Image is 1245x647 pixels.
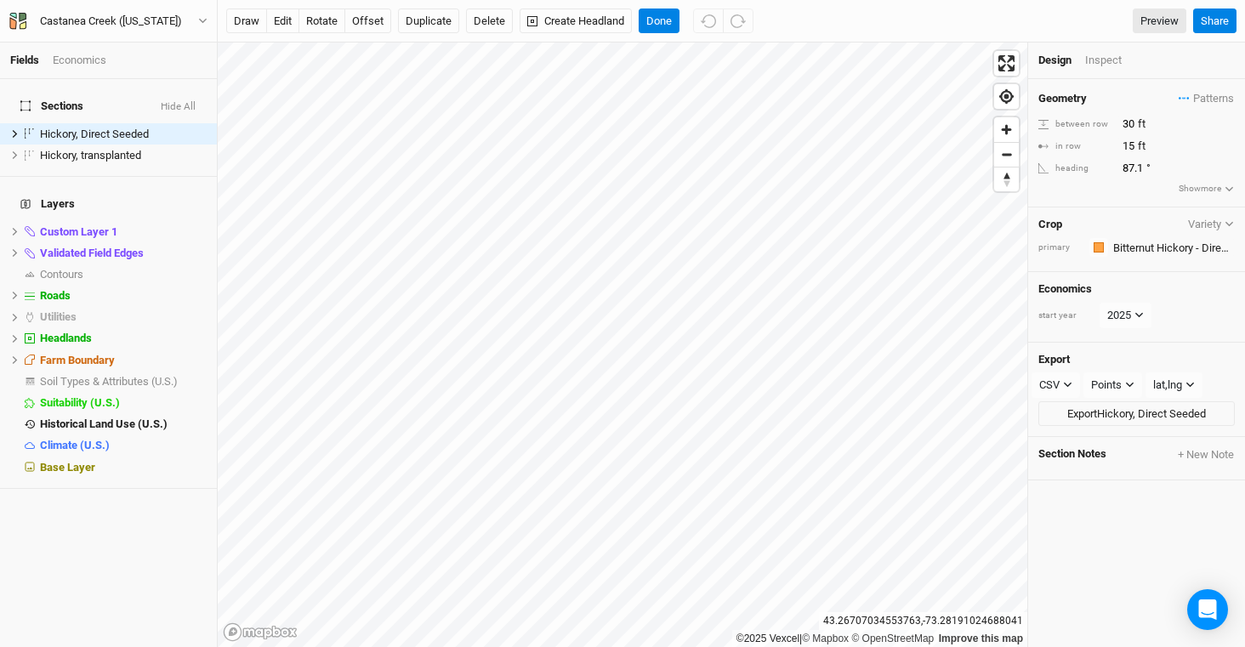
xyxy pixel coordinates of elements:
button: Undo (^z) [693,9,724,34]
a: Fields [10,54,39,66]
button: Find my location [994,84,1019,109]
div: Castanea Creek (Washington) [40,13,182,30]
button: Variety [1187,218,1235,230]
div: Hickory, transplanted [40,149,207,162]
span: Validated Field Edges [40,247,144,259]
span: Contours [40,268,83,281]
a: ©2025 Vexcel [736,633,799,644]
h4: Economics [1038,282,1235,296]
a: Mapbox logo [223,622,298,642]
div: primary [1038,241,1081,254]
span: Suitability (U.S.) [40,396,120,409]
h4: Geometry [1038,92,1087,105]
button: Delete [466,9,513,34]
span: Custom Layer 1 [40,225,117,238]
a: Mapbox [802,633,849,644]
span: Zoom out [994,143,1019,167]
div: Suitability (U.S.) [40,396,207,410]
div: heading [1038,162,1113,175]
button: draw [226,9,267,34]
span: Climate (U.S.) [40,439,110,451]
div: 43.26707034553763 , -73.28191024688041 [819,612,1027,630]
div: lat,lng [1153,377,1182,394]
span: Sections [20,99,83,113]
button: Points [1083,372,1142,398]
button: edit [266,9,299,34]
div: Historical Land Use (U.S.) [40,417,207,431]
div: Custom Layer 1 [40,225,207,239]
span: Section Notes [1038,447,1106,463]
button: ExportHickory, Direct Seeded [1038,401,1235,427]
h4: Export [1038,353,1235,366]
button: Showmore [1178,181,1235,196]
span: Roads [40,289,71,302]
div: Farm Boundary [40,354,207,367]
span: Farm Boundary [40,354,115,366]
a: Improve this map [939,633,1023,644]
div: Roads [40,289,207,303]
span: Hickory, Direct Seeded [40,128,149,140]
div: Soil Types & Attributes (U.S.) [40,375,207,389]
canvas: Map [218,43,1027,647]
button: rotate [298,9,345,34]
button: Create Headland [520,9,632,34]
div: in row [1038,140,1113,153]
div: Validated Field Edges [40,247,207,260]
button: CSV [1032,372,1080,398]
span: Headlands [40,332,92,344]
button: Zoom out [994,142,1019,167]
div: Inspect [1085,53,1146,68]
div: Open Intercom Messenger [1187,589,1228,630]
button: lat,lng [1146,372,1202,398]
a: Preview [1133,9,1186,34]
button: Hide All [160,101,196,113]
button: Patterns [1178,89,1235,108]
button: 2025 [1100,303,1151,328]
a: OpenStreetMap [851,633,934,644]
span: Utilities [40,310,77,323]
button: Done [639,9,679,34]
button: offset [344,9,391,34]
input: Bitternut Hickory - Direct Seeded [1108,237,1235,258]
button: Castanea Creek ([US_STATE]) [9,12,208,31]
div: start year [1038,309,1098,322]
span: Historical Land Use (U.S.) [40,417,168,430]
span: Patterns [1179,90,1234,107]
div: CSV [1039,377,1060,394]
span: Soil Types & Attributes (U.S.) [40,375,178,388]
button: Enter fullscreen [994,51,1019,76]
h4: Crop [1038,218,1062,231]
div: Economics [53,53,106,68]
span: Reset bearing to north [994,167,1019,191]
div: between row [1038,118,1113,131]
div: Hickory, Direct Seeded [40,128,207,141]
button: Reset bearing to north [994,167,1019,191]
div: Contours [40,268,207,281]
div: Climate (U.S.) [40,439,207,452]
button: Duplicate [398,9,459,34]
div: Design [1038,53,1072,68]
div: Base Layer [40,461,207,474]
button: Share [1193,9,1236,34]
div: Headlands [40,332,207,345]
div: | [736,630,1023,647]
span: Base Layer [40,461,95,474]
div: Utilities [40,310,207,324]
span: Hickory, transplanted [40,149,141,162]
div: Points [1091,377,1122,394]
button: + New Note [1177,447,1235,463]
div: Castanea Creek ([US_STATE]) [40,13,182,30]
h4: Layers [10,187,207,221]
button: Zoom in [994,117,1019,142]
button: Redo (^Z) [723,9,753,34]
